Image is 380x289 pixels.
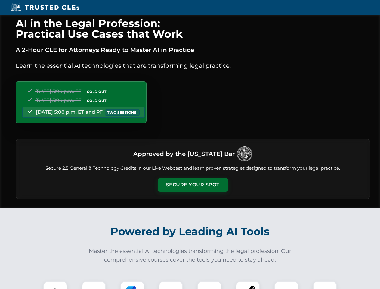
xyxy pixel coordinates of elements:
h3: Approved by the [US_STATE] Bar [133,148,235,159]
span: SOLD OUT [85,98,108,104]
span: [DATE] 5:00 p.m. ET [35,98,81,103]
span: [DATE] 5:00 p.m. ET [35,89,81,94]
p: A 2-Hour CLE for Attorneys Ready to Master AI in Practice [16,45,370,55]
h1: AI in the Legal Profession: Practical Use Cases that Work [16,18,370,39]
img: Logo [237,146,252,161]
p: Learn the essential AI technologies that are transforming legal practice. [16,61,370,70]
p: Master the essential AI technologies transforming the legal profession. Our comprehensive courses... [85,247,295,264]
img: Trusted CLEs [9,3,81,12]
span: SOLD OUT [85,89,108,95]
h2: Powered by Leading AI Tools [23,221,357,242]
button: Secure Your Spot [158,178,228,192]
p: Secure 2.5 General & Technology Credits in our Live Webcast and learn proven strategies designed ... [23,165,363,172]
